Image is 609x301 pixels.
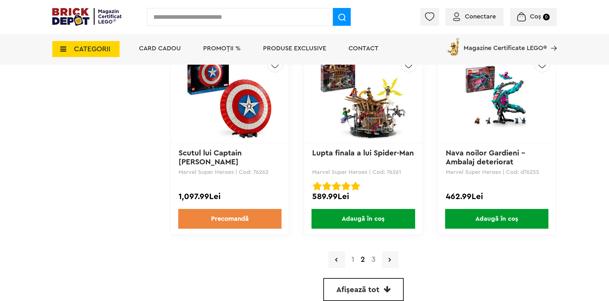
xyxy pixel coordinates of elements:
a: Card Cadou [139,45,181,52]
p: Marvel Super Heroes | Cod: 76262 [179,169,281,175]
a: Adaugă în coș [304,209,422,229]
img: Evaluare cu stele [313,182,322,190]
a: Conectare [453,13,496,20]
span: Conectare [465,13,496,20]
a: PROMOȚII % [203,45,241,52]
a: Contact [349,45,378,52]
a: Pagina precedenta [328,251,345,268]
a: Magazine Certificate LEGO® [547,37,557,43]
img: Evaluare cu stele [332,182,341,190]
div: 589.99Lei [312,192,415,201]
a: Scutul lui Captain [PERSON_NAME] [179,149,244,166]
strong: 2 [357,256,368,263]
a: 1 [348,256,357,263]
a: Produse exclusive [263,45,326,52]
span: Magazine Certificate LEGO® [464,37,547,51]
img: Evaluare cu stele [341,182,350,190]
span: Afișează tot [336,286,379,294]
span: Adaugă în coș [445,209,548,229]
img: Scutul lui Captain America [185,53,275,142]
a: 3 [368,256,379,263]
div: 1,097.99Lei [179,192,281,201]
p: Marvel Super Heroes | Cod: 76261 [312,169,415,175]
a: Precomandă [178,209,282,229]
img: Nava noilor Gardieni - Ambalaj deteriorat [452,65,541,129]
div: 462.99Lei [446,192,548,201]
a: Adaugă în coș [438,209,556,229]
span: Coș [530,13,541,20]
img: Lupta finala a lui Spider-Man [319,53,408,142]
a: Afișează tot [323,278,404,301]
p: Marvel Super Heroes | Cod: d76255 [446,169,548,175]
img: Evaluare cu stele [351,182,360,190]
a: Pagina urmatoare [382,251,399,268]
a: Nava noilor Gardieni - Ambalaj deteriorat [446,149,527,166]
a: Lupta finala a lui Spider-Man [312,149,414,157]
span: CATEGORII [74,46,110,53]
small: 0 [543,14,550,20]
img: Evaluare cu stele [322,182,331,190]
span: Adaugă în coș [312,209,415,229]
